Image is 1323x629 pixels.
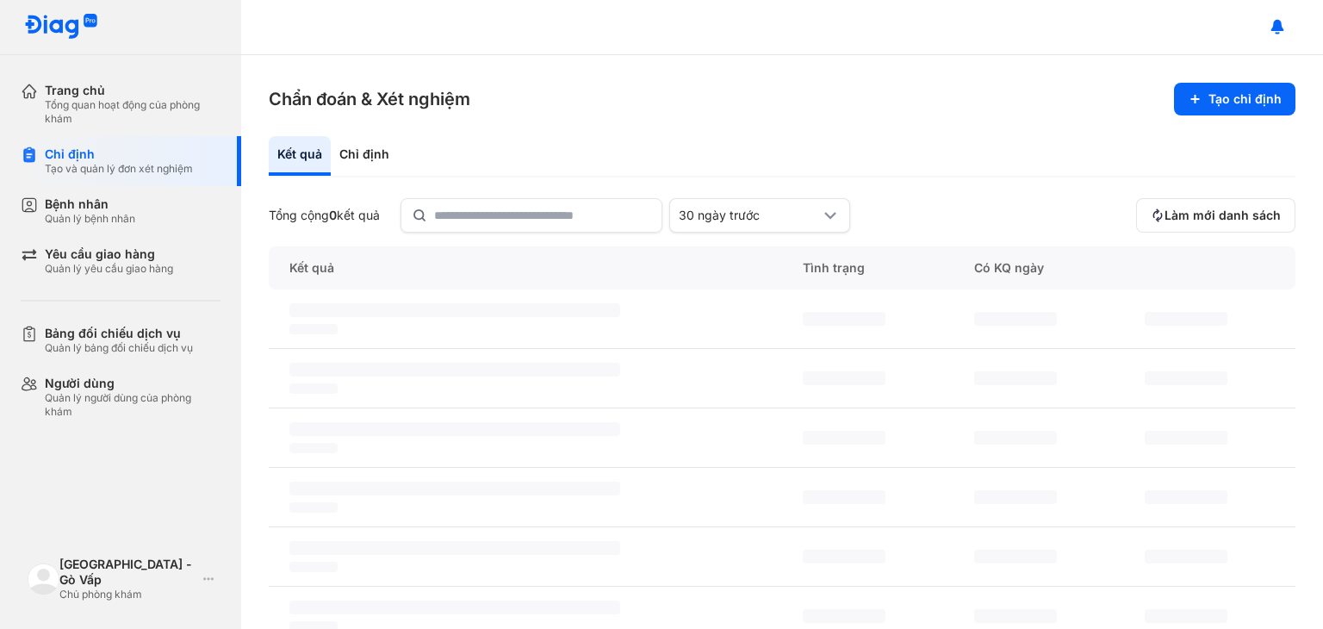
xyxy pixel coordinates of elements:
span: ‌ [803,371,885,385]
span: ‌ [974,371,1057,385]
span: ‌ [1145,550,1227,564]
div: [GEOGRAPHIC_DATA] - Gò Vấp [59,557,196,588]
div: Kết quả [269,136,331,176]
div: Có KQ ngày [953,246,1125,290]
div: 30 ngày trước [679,208,820,223]
h3: Chẩn đoán & Xét nghiệm [269,87,470,111]
img: logo [24,14,98,40]
span: ‌ [974,550,1057,564]
span: ‌ [289,363,620,377]
span: ‌ [289,383,338,394]
span: ‌ [289,562,338,572]
div: Tình trạng [782,246,953,290]
img: logo [28,564,59,595]
span: ‌ [289,422,620,436]
div: Tạo và quản lý đơn xét nghiệm [45,162,193,176]
div: Trang chủ [45,83,220,98]
span: ‌ [289,482,620,495]
span: ‌ [289,303,620,317]
span: ‌ [1145,490,1227,504]
span: 0 [329,208,337,222]
div: Tổng cộng kết quả [269,208,380,223]
div: Người dùng [45,376,220,391]
span: ‌ [803,312,885,326]
div: Yêu cầu giao hàng [45,246,173,262]
div: Kết quả [269,246,782,290]
div: Chủ phòng khám [59,588,196,601]
span: ‌ [1145,371,1227,385]
span: ‌ [289,324,338,334]
span: ‌ [289,541,620,555]
button: Làm mới danh sách [1136,198,1295,233]
div: Quản lý bệnh nhân [45,212,135,226]
div: Bệnh nhân [45,196,135,212]
span: ‌ [803,490,885,504]
span: ‌ [289,502,338,513]
span: ‌ [974,609,1057,623]
span: ‌ [803,431,885,445]
span: ‌ [1145,312,1227,326]
div: Quản lý bảng đối chiếu dịch vụ [45,341,193,355]
div: Quản lý người dùng của phòng khám [45,391,220,419]
span: ‌ [1145,431,1227,445]
div: Tổng quan hoạt động của phòng khám [45,98,220,126]
span: ‌ [289,601,620,614]
div: Chỉ định [331,136,398,176]
span: Làm mới danh sách [1165,208,1281,223]
div: Chỉ định [45,146,193,162]
span: ‌ [289,443,338,453]
span: ‌ [974,490,1057,504]
span: ‌ [974,312,1057,326]
span: ‌ [974,431,1057,445]
button: Tạo chỉ định [1174,83,1295,115]
span: ‌ [803,609,885,623]
div: Bảng đối chiếu dịch vụ [45,326,193,341]
div: Quản lý yêu cầu giao hàng [45,262,173,276]
span: ‌ [803,550,885,564]
span: ‌ [1145,609,1227,623]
